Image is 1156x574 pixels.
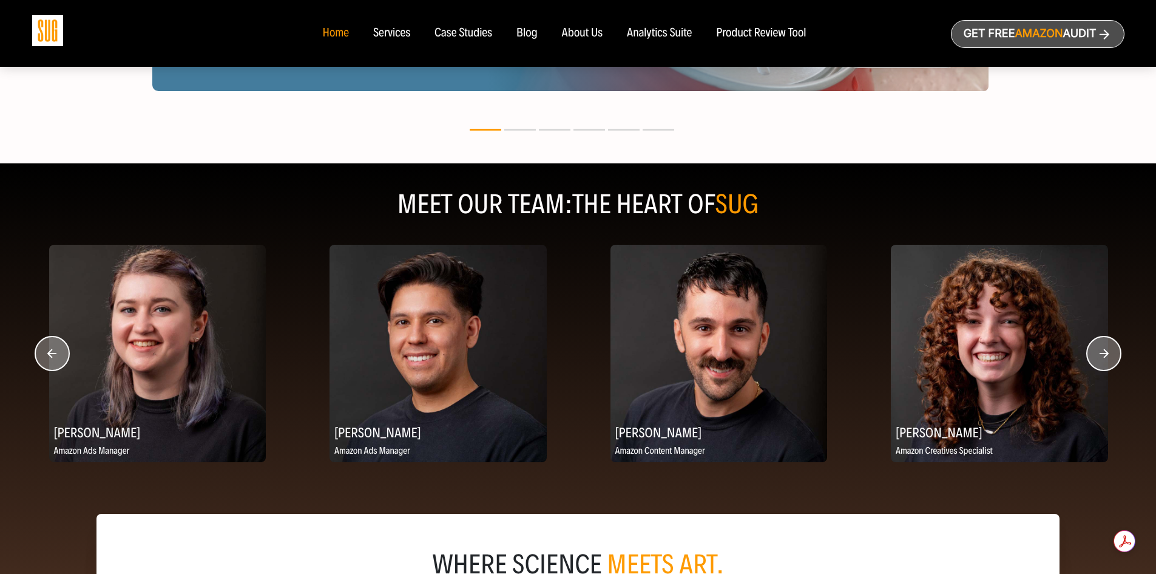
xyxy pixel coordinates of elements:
[891,444,1108,459] p: Amazon Creatives Specialist
[373,27,410,40] a: Services
[32,15,63,46] img: Sug
[891,245,1108,462] img: Anna Butts, Amazon Creatives Specialist
[330,245,547,462] img: Victor Farfan Baltazar, Amazon Ads Manager
[516,27,538,40] a: Blog
[322,27,348,40] a: Home
[951,20,1124,48] a: Get freeAmazonAudit
[610,245,828,462] img: Patrick DeRiso, II, Amazon Content Manager
[1015,27,1063,40] span: Amazon
[49,444,266,459] p: Amazon Ads Manager
[891,420,1108,444] h2: [PERSON_NAME]
[434,27,492,40] a: Case Studies
[610,420,828,444] h2: [PERSON_NAME]
[715,188,759,220] span: SUG
[610,444,828,459] p: Amazon Content Manager
[716,27,806,40] a: Product Review Tool
[627,27,692,40] a: Analytics Suite
[330,420,547,444] h2: [PERSON_NAME]
[330,444,547,459] p: Amazon Ads Manager
[49,245,266,462] img: Chelsea Jaffe, Amazon Ads Manager
[49,420,266,444] h2: [PERSON_NAME]
[562,27,603,40] a: About Us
